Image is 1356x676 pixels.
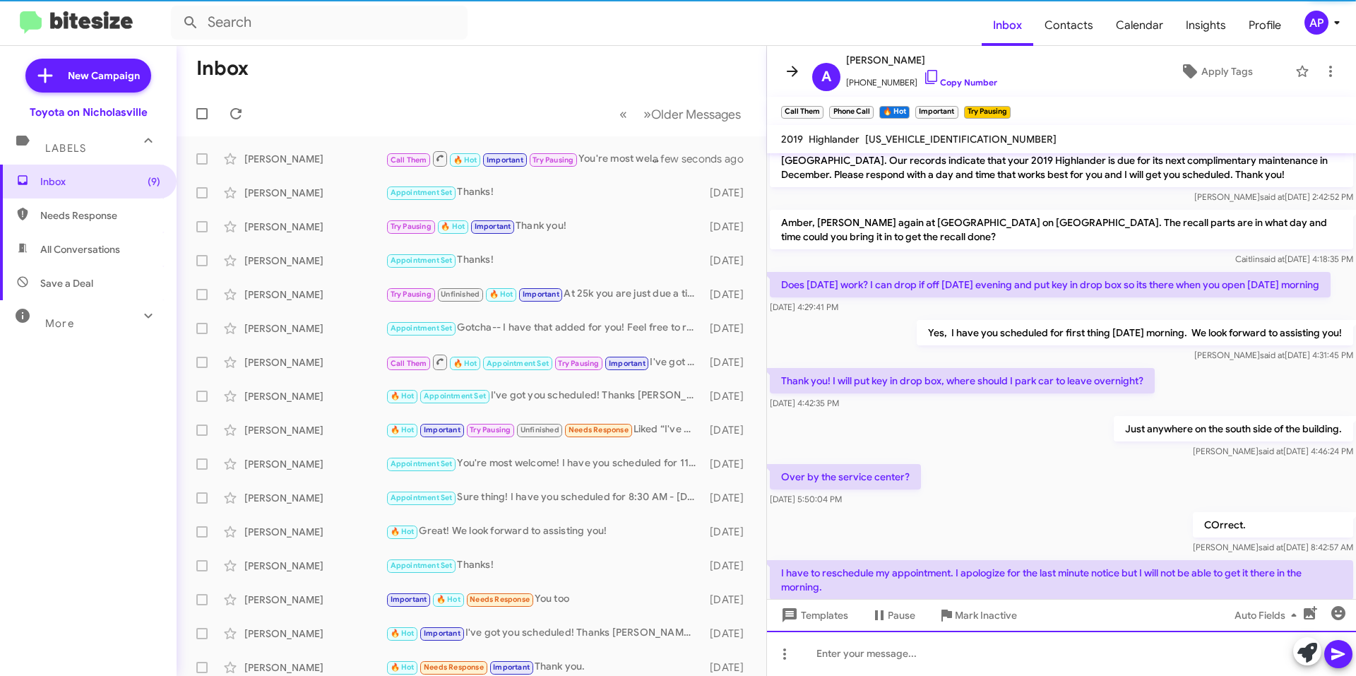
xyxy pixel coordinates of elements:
[391,324,453,333] span: Appointment Set
[1260,350,1285,360] span: said at
[244,321,386,336] div: [PERSON_NAME]
[1033,5,1105,46] a: Contacts
[45,142,86,155] span: Labels
[860,603,927,628] button: Pause
[391,493,453,502] span: Appointment Set
[770,464,921,490] p: Over by the service center?
[703,355,755,369] div: [DATE]
[244,186,386,200] div: [PERSON_NAME]
[1237,5,1292,46] a: Profile
[386,422,703,438] div: Liked “I've got you scheduled! Thanks [PERSON_NAME], have a great day!”
[643,105,651,123] span: »
[244,457,386,471] div: [PERSON_NAME]
[703,660,755,675] div: [DATE]
[424,391,486,401] span: Appointment Set
[45,317,74,330] span: More
[244,287,386,302] div: [PERSON_NAME]
[386,625,703,641] div: I've got you scheduled! Thanks [PERSON_NAME], have a great day!
[40,276,93,290] span: Save a Deal
[703,559,755,573] div: [DATE]
[391,222,432,231] span: Try Pausing
[1259,446,1283,456] span: said at
[569,425,629,434] span: Needs Response
[386,286,703,302] div: At 25k you are just due a tire rotation. It's normally $24.95 plus tax.
[879,106,910,119] small: 🔥 Hot
[487,155,523,165] span: Important
[1259,542,1283,552] span: said at
[703,525,755,539] div: [DATE]
[1223,603,1314,628] button: Auto Fields
[441,222,465,231] span: 🔥 Hot
[964,106,1011,119] small: Try Pausing
[1201,59,1253,84] span: Apply Tags
[1260,254,1285,264] span: said at
[1235,254,1353,264] span: Caitlin [DATE] 4:18:35 PM
[778,603,848,628] span: Templates
[386,523,703,540] div: Great! We look forward to assisting you!
[982,5,1033,46] a: Inbox
[703,186,755,200] div: [DATE]
[453,359,477,368] span: 🔥 Hot
[703,423,755,437] div: [DATE]
[196,57,249,80] h1: Inbox
[30,105,148,119] div: Toyota on Nicholasville
[386,252,703,268] div: Thanks!
[40,242,120,256] span: All Conversations
[955,603,1017,628] span: Mark Inactive
[441,290,480,299] span: Unfinished
[703,491,755,505] div: [DATE]
[612,100,749,129] nav: Page navigation example
[391,188,453,197] span: Appointment Set
[703,389,755,403] div: [DATE]
[244,355,386,369] div: [PERSON_NAME]
[40,174,160,189] span: Inbox
[703,321,755,336] div: [DATE]
[244,525,386,539] div: [PERSON_NAME]
[487,359,549,368] span: Appointment Set
[703,220,755,234] div: [DATE]
[386,184,703,201] div: Thanks!
[770,272,1331,297] p: Does [DATE] work? I can drop if off [DATE] evening and put key in drop box so its there when you ...
[1292,11,1340,35] button: AP
[386,456,703,472] div: You're most welcome! I have you scheduled for 11:30 AM - [DATE]. Let me know if you need anything...
[703,627,755,641] div: [DATE]
[391,459,453,468] span: Appointment Set
[391,561,453,570] span: Appointment Set
[703,287,755,302] div: [DATE]
[391,595,427,604] span: Important
[846,69,997,90] span: [PHONE_NUMBER]
[770,302,838,312] span: [DATE] 4:29:41 PM
[888,603,915,628] span: Pause
[781,106,823,119] small: Call Them
[424,629,460,638] span: Important
[424,425,460,434] span: Important
[244,593,386,607] div: [PERSON_NAME]
[386,353,703,371] div: I've got you scheduled! Thanks [PERSON_NAME], have a great day!
[244,559,386,573] div: [PERSON_NAME]
[171,6,468,40] input: Search
[470,595,530,604] span: Needs Response
[1260,191,1285,202] span: said at
[386,388,703,404] div: I've got you scheduled! Thanks [PERSON_NAME], have a great day!
[244,491,386,505] div: [PERSON_NAME]
[1193,446,1353,456] span: [PERSON_NAME] [DATE] 4:46:24 PM
[489,290,513,299] span: 🔥 Hot
[915,106,958,119] small: Important
[244,660,386,675] div: [PERSON_NAME]
[865,133,1057,146] span: [US_VEHICLE_IDENTIFICATION_NUMBER]
[770,398,839,408] span: [DATE] 4:42:35 PM
[475,222,511,231] span: Important
[523,290,559,299] span: Important
[148,174,160,189] span: (9)
[609,359,646,368] span: Important
[436,595,460,604] span: 🔥 Hot
[781,133,803,146] span: 2019
[651,107,741,122] span: Older Messages
[386,557,703,574] div: Thanks!
[40,208,160,223] span: Needs Response
[1105,5,1174,46] span: Calendar
[703,254,755,268] div: [DATE]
